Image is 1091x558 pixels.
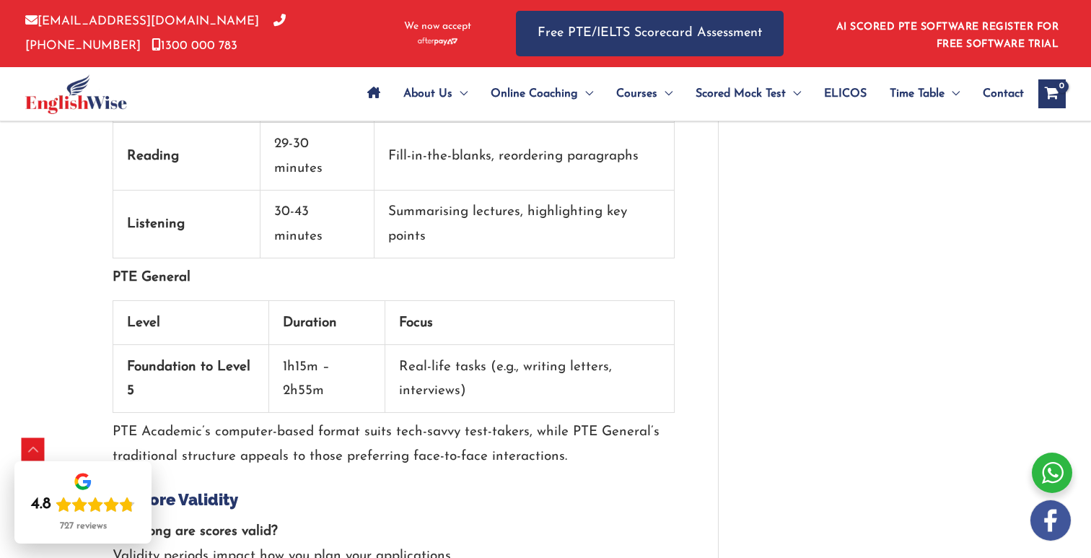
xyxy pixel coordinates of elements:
[890,69,945,119] span: Time Table
[657,69,672,119] span: Menu Toggle
[616,69,657,119] span: Courses
[605,69,684,119] a: CoursesMenu Toggle
[418,38,457,45] img: Afterpay-Logo
[452,69,468,119] span: Menu Toggle
[945,69,960,119] span: Menu Toggle
[392,69,479,119] a: About UsMenu Toggle
[113,301,269,345] th: Level
[113,271,190,284] strong: PTE General
[260,123,374,191] td: 29-30 minutes
[812,69,878,119] a: ELICOS
[113,490,675,509] h4: 3. Score Validity
[260,191,374,258] td: 30-43 minutes
[385,345,675,413] td: Real-life tasks (e.g., writing letters, interviews)
[836,22,1059,50] a: AI SCORED PTE SOFTWARE REGISTER FOR FREE SOFTWARE TRIAL
[404,19,471,34] span: We now accept
[878,69,971,119] a: Time TableMenu Toggle
[1030,500,1071,541] img: white-facebook.png
[25,74,127,114] img: cropped-ew-logo
[152,40,237,52] a: 1300 000 783
[113,525,278,539] strong: How long are scores valid?
[31,494,51,515] div: 4.8
[479,69,605,119] a: Online CoachingMenu Toggle
[786,69,801,119] span: Menu Toggle
[356,69,1024,119] nav: Site Navigation: Main Menu
[824,69,867,119] span: ELICOS
[269,301,385,345] th: Duration
[578,69,593,119] span: Menu Toggle
[127,149,179,163] strong: Reading
[385,301,675,345] th: Focus
[113,420,675,468] p: PTE Academic’s computer-based format suits tech-savvy test-takers, while PTE General’s traditiona...
[25,15,286,51] a: [PHONE_NUMBER]
[696,69,786,119] span: Scored Mock Test
[269,345,385,413] td: 1h15m – 2h55m
[983,69,1024,119] span: Contact
[127,360,250,398] strong: Foundation to Level 5
[1038,79,1066,108] a: View Shopping Cart, empty
[374,123,675,191] td: Fill-in-the-blanks, reordering paragraphs
[31,494,135,515] div: Rating: 4.8 out of 5
[25,15,259,27] a: [EMAIL_ADDRESS][DOMAIN_NAME]
[403,69,452,119] span: About Us
[828,10,1066,57] aside: Header Widget 1
[491,69,578,119] span: Online Coaching
[684,69,812,119] a: Scored Mock TestMenu Toggle
[60,520,107,532] div: 727 reviews
[374,191,675,258] td: Summarising lectures, highlighting key points
[516,11,784,56] a: Free PTE/IELTS Scorecard Assessment
[971,69,1024,119] a: Contact
[127,217,185,231] strong: Listening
